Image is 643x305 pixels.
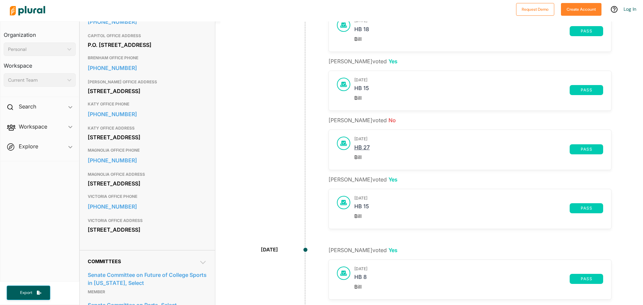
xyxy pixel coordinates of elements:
span: No [388,117,396,124]
h3: VICTORIA OFFICE PHONE [88,193,207,201]
h3: [DATE] [354,266,603,271]
p: member [88,288,207,296]
span: Yes [388,58,398,65]
h3: MAGNOLIA OFFICE ADDRESS [88,170,207,178]
span: [PERSON_NAME] voted [329,117,396,124]
span: [PERSON_NAME] voted [329,58,398,65]
a: [PHONE_NUMBER] [88,202,207,212]
a: [PHONE_NUMBER] [88,155,207,165]
span: Yes [388,247,398,253]
h3: Organization [4,25,76,40]
a: HB 15 [354,203,570,213]
h3: MAGNOLIA OFFICE PHONE [88,146,207,154]
a: [PHONE_NUMBER] [88,109,207,119]
span: pass [574,88,599,92]
div: Bill [354,36,603,42]
h3: CAPITOL OFFICE ADDRESS [88,32,207,40]
a: Request Demo [516,5,554,12]
a: HB 15 [354,85,570,95]
span: pass [574,147,599,151]
span: pass [574,206,599,210]
div: [STREET_ADDRESS] [88,178,207,188]
div: P.O. [STREET_ADDRESS] [88,40,207,50]
a: HB 8 [354,274,570,284]
a: Create Account [561,5,601,12]
h3: Workspace [4,56,76,71]
a: Senate Committee on Future of College Sports in [US_STATE], Select [88,270,207,288]
span: Yes [388,176,398,183]
span: Committees [88,258,121,264]
button: Create Account [561,3,601,16]
h3: VICTORIA OFFICE ADDRESS [88,217,207,225]
div: Personal [8,46,65,53]
div: [STREET_ADDRESS] [88,225,207,235]
span: Export [15,290,37,296]
h3: [DATE] [354,78,603,82]
div: Current Team [8,77,65,84]
button: Request Demo [516,3,554,16]
span: [PERSON_NAME] voted [329,176,398,183]
a: HB 27 [354,144,570,154]
div: Bill [354,284,603,290]
div: Bill [354,213,603,219]
span: pass [574,277,599,281]
div: [STREET_ADDRESS] [88,86,207,96]
div: [DATE] [261,246,278,254]
span: pass [574,29,599,33]
h3: BRENHAM OFFICE PHONE [88,54,207,62]
a: [PHONE_NUMBER] [88,63,207,73]
div: [STREET_ADDRESS] [88,132,207,142]
span: [PERSON_NAME] voted [329,247,398,253]
div: Bill [354,95,603,101]
h3: [DATE] [354,137,603,141]
h3: KATY OFFICE PHONE [88,100,207,108]
h3: KATY OFFICE ADDRESS [88,124,207,132]
div: Bill [354,154,603,160]
h3: [PERSON_NAME] OFFICE ADDRESS [88,78,207,86]
a: Log In [624,6,636,12]
a: HB 18 [354,26,570,36]
h2: Search [19,103,36,110]
button: Export [7,286,50,300]
h3: [DATE] [354,196,603,201]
